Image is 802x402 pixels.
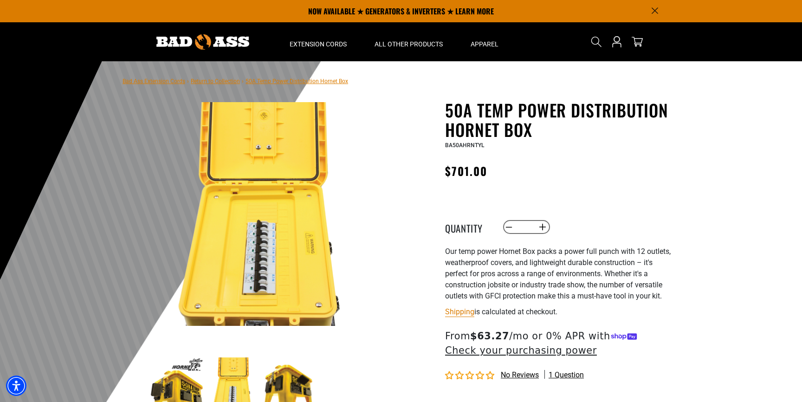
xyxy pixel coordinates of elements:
[630,36,645,47] a: cart
[445,142,484,149] span: BA50AHRNTYL
[457,22,512,61] summary: Apparel
[445,162,488,179] span: $701.00
[589,34,604,49] summary: Search
[375,40,443,48] span: All Other Products
[609,22,624,61] a: Open this option
[191,78,240,84] a: Return to Collection
[290,40,347,48] span: Extension Cords
[246,78,348,84] span: 50A Temp Power Distribution Hornet Box
[276,22,361,61] summary: Extension Cords
[549,370,584,380] span: 1 question
[445,247,671,300] span: Our temp power Hornet Box packs a power full punch with 12 outlets, weatherproof covers, and ligh...
[445,307,474,316] a: Shipping
[187,78,189,84] span: ›
[123,75,348,86] nav: breadcrumbs
[242,78,244,84] span: ›
[445,371,496,380] span: 0.00 stars
[445,100,673,139] h1: 50A Temp Power Distribution Hornet Box
[471,40,498,48] span: Apparel
[445,305,673,318] div: is calculated at checkout.
[501,370,539,379] span: No reviews
[156,34,249,50] img: Bad Ass Extension Cords
[445,221,492,233] label: Quantity
[123,78,185,84] a: Bad Ass Extension Cords
[6,376,26,396] div: Accessibility Menu
[361,22,457,61] summary: All Other Products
